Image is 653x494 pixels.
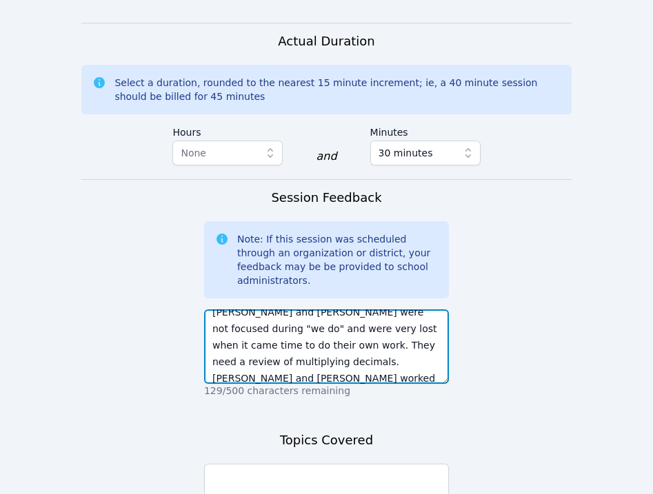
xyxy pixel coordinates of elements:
[370,141,481,165] button: 30 minutes
[280,431,373,450] h3: Topics Covered
[237,232,438,287] div: Note: If this session was scheduled through an organization or district, your feedback may be be ...
[278,32,374,51] h3: Actual Duration
[114,76,560,103] div: Select a duration, rounded to the nearest 15 minute increment; ie, a 40 minute session should be ...
[316,148,336,165] div: and
[172,141,283,165] button: None
[172,120,283,141] label: Hours
[204,309,449,384] textarea: [DATE] we had some internet lagging on the students' end and they were frustrated. We continued t...
[181,147,206,158] span: None
[271,188,381,207] h3: Session Feedback
[370,120,481,141] label: Minutes
[204,384,449,398] p: 129/500 characters remaining
[379,145,433,161] span: 30 minutes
